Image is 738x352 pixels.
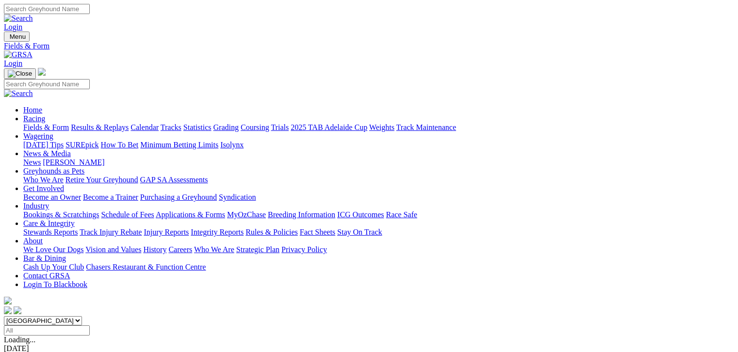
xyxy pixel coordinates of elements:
img: facebook.svg [4,306,12,314]
img: twitter.svg [14,306,21,314]
a: [PERSON_NAME] [43,158,104,166]
button: Toggle navigation [4,32,30,42]
a: Get Involved [23,184,64,192]
a: Minimum Betting Limits [140,141,218,149]
a: Race Safe [386,210,417,219]
a: [DATE] Tips [23,141,64,149]
a: Login To Blackbook [23,280,87,288]
div: Bar & Dining [23,263,734,272]
a: News [23,158,41,166]
a: Care & Integrity [23,219,75,227]
a: MyOzChase [227,210,266,219]
input: Search [4,79,90,89]
a: Fields & Form [4,42,734,50]
a: News & Media [23,149,71,158]
a: SUREpick [66,141,98,149]
img: logo-grsa-white.png [4,297,12,304]
a: Contact GRSA [23,272,70,280]
a: Strategic Plan [236,245,279,254]
a: Who We Are [194,245,234,254]
div: News & Media [23,158,734,167]
a: Home [23,106,42,114]
img: Search [4,89,33,98]
img: Close [8,70,32,78]
button: Toggle navigation [4,68,36,79]
a: Isolynx [220,141,244,149]
a: Retire Your Greyhound [66,176,138,184]
a: Rules & Policies [246,228,298,236]
a: Wagering [23,132,53,140]
a: Become an Owner [23,193,81,201]
div: Greyhounds as Pets [23,176,734,184]
a: GAP SA Assessments [140,176,208,184]
a: Grading [213,123,239,131]
a: Chasers Restaurant & Function Centre [86,263,206,271]
div: Get Involved [23,193,734,202]
a: Careers [168,245,192,254]
img: logo-grsa-white.png [38,68,46,76]
a: How To Bet [101,141,139,149]
input: Search [4,4,90,14]
img: GRSA [4,50,33,59]
a: Bookings & Scratchings [23,210,99,219]
a: Industry [23,202,49,210]
img: Search [4,14,33,23]
a: Statistics [183,123,212,131]
a: Tracks [161,123,181,131]
span: Menu [10,33,26,40]
a: Login [4,59,22,67]
a: Privacy Policy [281,245,327,254]
a: Weights [369,123,394,131]
a: Integrity Reports [191,228,244,236]
a: Greyhounds as Pets [23,167,84,175]
a: Become a Trainer [83,193,138,201]
a: We Love Our Dogs [23,245,83,254]
a: Applications & Forms [156,210,225,219]
a: Injury Reports [144,228,189,236]
a: Racing [23,114,45,123]
a: Stewards Reports [23,228,78,236]
div: About [23,245,734,254]
a: Schedule of Fees [101,210,154,219]
a: Track Injury Rebate [80,228,142,236]
div: Industry [23,210,734,219]
a: Stay On Track [337,228,382,236]
a: Vision and Values [85,245,141,254]
div: Care & Integrity [23,228,734,237]
a: Bar & Dining [23,254,66,262]
a: History [143,245,166,254]
a: Cash Up Your Club [23,263,84,271]
div: Racing [23,123,734,132]
a: Syndication [219,193,256,201]
a: Fact Sheets [300,228,335,236]
a: 2025 TAB Adelaide Cup [291,123,367,131]
a: Coursing [241,123,269,131]
a: Login [4,23,22,31]
a: ICG Outcomes [337,210,384,219]
a: Results & Replays [71,123,129,131]
span: Loading... [4,336,35,344]
a: About [23,237,43,245]
a: Who We Are [23,176,64,184]
a: Purchasing a Greyhound [140,193,217,201]
a: Breeding Information [268,210,335,219]
a: Calendar [131,123,159,131]
input: Select date [4,325,90,336]
a: Trials [271,123,289,131]
a: Track Maintenance [396,123,456,131]
a: Fields & Form [23,123,69,131]
div: Wagering [23,141,734,149]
